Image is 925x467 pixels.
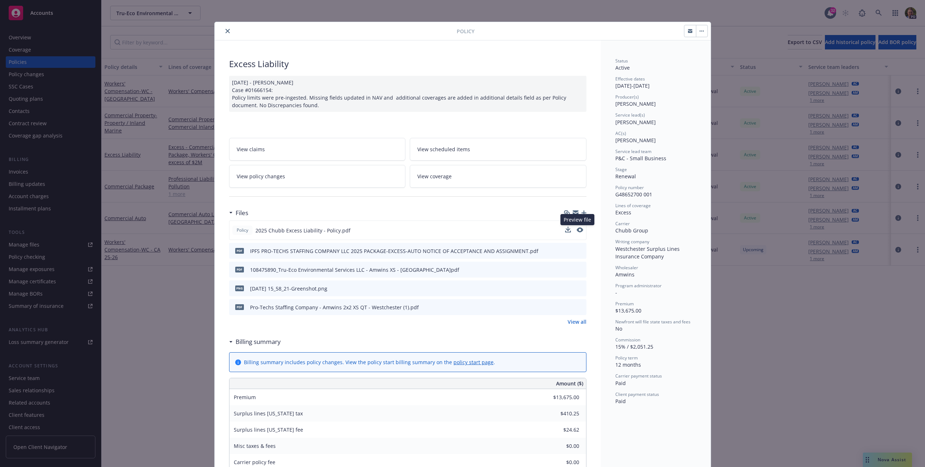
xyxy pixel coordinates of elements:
span: [PERSON_NAME] [615,137,656,144]
button: preview file [577,227,583,234]
span: 2025 Chubb Excess Liability - Policy.pdf [255,227,350,234]
div: [DATE] 15_58_21-Greenshot.png [250,285,327,292]
button: download file [565,227,571,232]
h3: Files [236,208,248,218]
button: download file [565,285,571,292]
button: download file [565,304,571,311]
div: [DATE] - [PERSON_NAME] Case #01666154: Policy limits were pre-ingested. Missing fields updated in... [229,76,586,112]
span: Chubb Group [615,227,648,234]
span: View scheduled items [417,145,470,153]
span: Service lead(s) [615,112,645,118]
button: preview file [577,266,584,274]
div: Billing summary [229,337,281,346]
input: 0.00 [537,441,584,451]
a: policy start page [453,359,494,366]
span: 12 months [615,361,641,368]
span: 15% / $2,051.25 [615,343,653,350]
span: Active [615,64,630,71]
span: Surplus lines [US_STATE] tax [234,410,303,417]
button: preview file [577,247,584,255]
span: Policy [235,227,250,233]
span: Lines of coverage [615,202,651,209]
input: 0.00 [537,408,584,419]
span: pdf [235,267,244,272]
span: Carrier payment status [615,373,662,379]
span: Policy term [615,355,638,361]
span: Policy [457,27,474,35]
span: AC(s) [615,130,626,136]
span: Client payment status [615,391,659,397]
span: Status [615,58,628,64]
span: Program administrator [615,283,662,289]
span: - [615,289,617,296]
span: Service lead team [615,148,651,154]
span: View claims [237,145,265,153]
span: Amount ($) [556,380,583,387]
span: Surplus lines [US_STATE] fee [234,426,303,433]
span: Writing company [615,239,649,245]
span: Paid [615,380,626,387]
span: Premium [615,301,634,307]
a: View all [568,318,586,326]
button: download file [565,266,571,274]
span: png [235,285,244,291]
input: 0.00 [537,392,584,403]
button: download file [565,247,571,255]
h3: Billing summary [236,337,281,346]
div: [DATE] - [DATE] [615,76,696,90]
span: pdf [235,248,244,253]
span: Carrier [615,221,630,227]
span: Amwins [615,271,634,278]
span: Misc taxes & fees [234,442,276,449]
span: Stage [615,166,627,173]
span: pdf [235,304,244,310]
span: [PERSON_NAME] [615,119,656,126]
input: 0.00 [537,424,584,435]
div: 108475890_Tru-Eco Environmental Services LLC - Amwins XS - [GEOGRAPHIC_DATA]pdf [250,266,459,274]
span: Producer(s) [615,94,639,100]
span: $13,675.00 [615,307,641,314]
button: download file [565,227,571,234]
span: Policy number [615,184,644,191]
span: Paid [615,398,626,405]
span: No [615,325,622,332]
button: preview file [577,227,583,232]
span: Wholesaler [615,265,638,271]
div: Pro-Techs Staffing Company - Amwins 2x2 XS QT - Westchester (1).pdf [250,304,419,311]
span: Newfront will file state taxes and fees [615,319,690,325]
a: View policy changes [229,165,406,188]
button: close [223,27,232,35]
a: View claims [229,138,406,161]
div: Excess Liability [229,58,586,70]
span: Westchester Surplus Lines Insurance Company [615,245,681,260]
div: IPFS PRO-TECHS STAFFING COMPANY LLC 2025 PACKAGE-EXCESS-AUTO NOTICE OF ACCEPTANCE AND ASSIGNMENT.pdf [250,247,538,255]
div: Files [229,208,248,218]
button: preview file [577,285,584,292]
span: P&C - Small Business [615,155,666,162]
a: View scheduled items [410,138,586,161]
span: View coverage [417,173,452,180]
span: Commission [615,337,640,343]
span: Renewal [615,173,636,180]
span: G48652700 001 [615,191,652,198]
div: Excess [615,209,696,216]
span: View policy changes [237,173,285,180]
button: preview file [577,304,584,311]
div: Billing summary includes policy changes. View the policy start billing summary on the . [244,358,495,366]
a: View coverage [410,165,586,188]
span: Premium [234,394,256,401]
span: Carrier policy fee [234,459,275,466]
div: Preview file [560,214,594,225]
span: Effective dates [615,76,645,82]
span: [PERSON_NAME] [615,100,656,107]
